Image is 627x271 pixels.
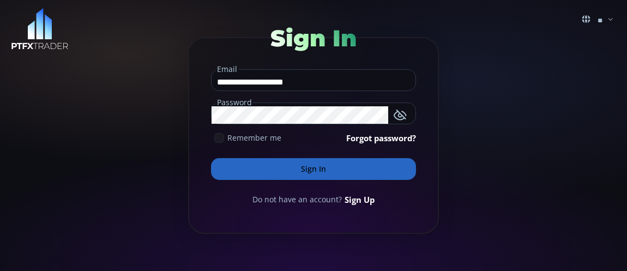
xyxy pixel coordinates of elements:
div: Do not have an account? [211,194,416,206]
a: Forgot password? [346,132,416,144]
a: Sign Up [345,194,375,206]
span: Remember me [227,132,281,143]
img: LOGO [11,8,69,50]
button: Sign In [211,158,416,180]
span: Sign In [270,24,357,52]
